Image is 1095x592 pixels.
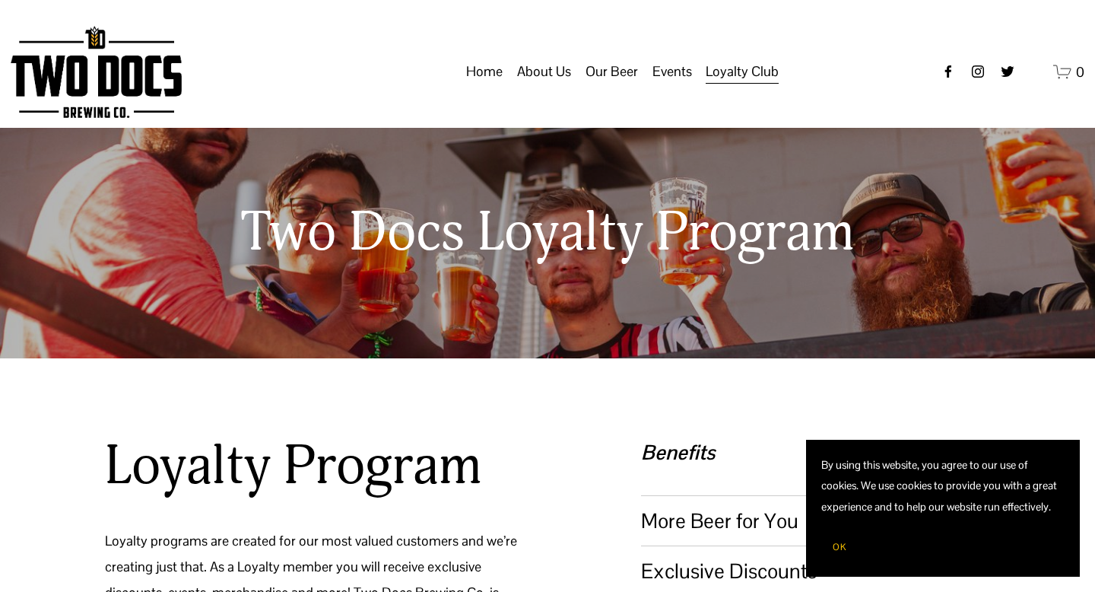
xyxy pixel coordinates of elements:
span: About Us [517,59,571,84]
p: By using this website, you agree to our use of cookies. We use cookies to provide you with a grea... [821,455,1065,517]
button: More Beer for You [641,496,990,546]
a: twitter-unauth [1000,64,1015,79]
h2: Two Docs Loyalty Program [149,199,945,267]
span: OK [833,541,846,553]
img: Two Docs Brewing Co. [11,26,181,118]
a: folder dropdown [517,58,571,87]
a: Home [466,58,503,87]
span: Events [652,59,692,84]
h2: Loyalty Program [105,433,544,501]
a: Facebook [941,64,956,79]
a: instagram-unauth [970,64,985,79]
span: More Beer for You [641,508,979,534]
a: folder dropdown [652,58,692,87]
button: OK [821,533,858,562]
span: 0 [1076,63,1084,81]
em: Benefits [641,439,715,466]
section: Cookie banner [806,440,1080,577]
span: Our Beer [586,59,638,84]
a: 0 items in cart [1053,62,1084,81]
span: Loyalty Club [706,59,779,84]
span: Exclusive Discounts [641,558,979,584]
a: folder dropdown [586,58,638,87]
a: folder dropdown [706,58,779,87]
